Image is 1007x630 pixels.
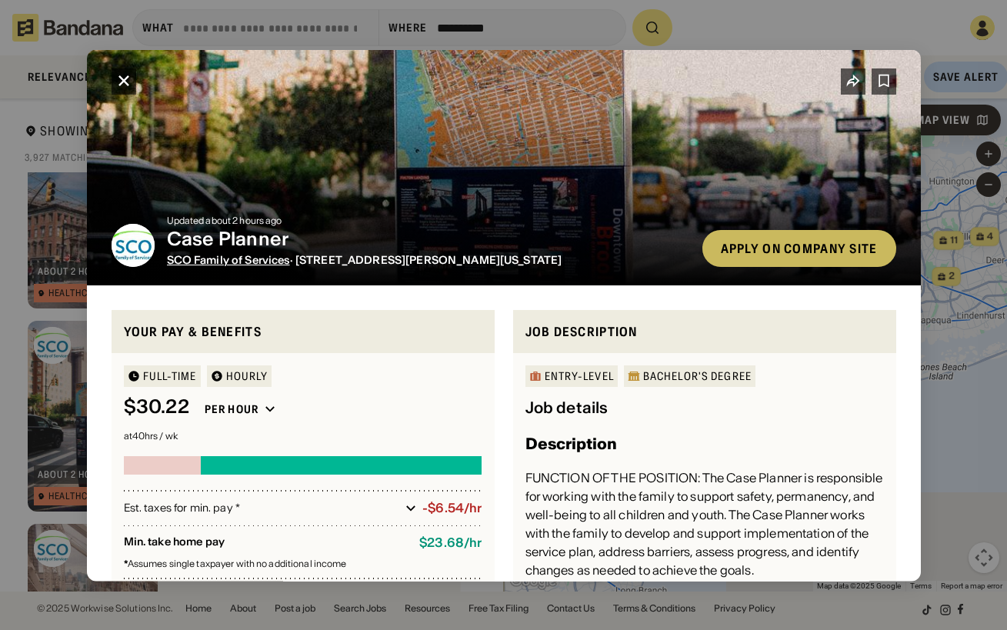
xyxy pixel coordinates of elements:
div: Full-time [143,371,197,382]
div: Assumes single taxpayer with no additional income [124,559,482,568]
img: SCO Family of Services logo [112,223,155,266]
h3: Description [525,432,617,456]
div: Apply on company site [721,242,878,254]
div: $ 23.68 / hr [419,535,482,550]
div: Job Description [525,322,884,341]
div: · [STREET_ADDRESS][PERSON_NAME][US_STATE] [167,253,690,266]
div: Job details [525,396,609,419]
div: at 40 hrs / wk [124,432,482,441]
div: Bachelor's Degree [643,371,752,382]
div: Min. take home pay [124,535,408,550]
div: -$6.54/hr [422,501,482,515]
span: SCO Family of Services [167,252,290,266]
div: FUNCTION OF THE POSITION: The Case Planner is responsible for working with the family to support ... [525,468,884,579]
div: Your pay & benefits [124,322,482,341]
div: $ 30.22 [124,396,189,418]
div: Per hour [205,402,258,416]
div: Case Planner [167,228,690,250]
div: Updated about 2 hours ago [167,215,690,225]
div: Est. taxes for min. pay * [124,500,400,515]
div: Entry-Level [545,371,614,382]
div: HOURLY [226,371,268,382]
